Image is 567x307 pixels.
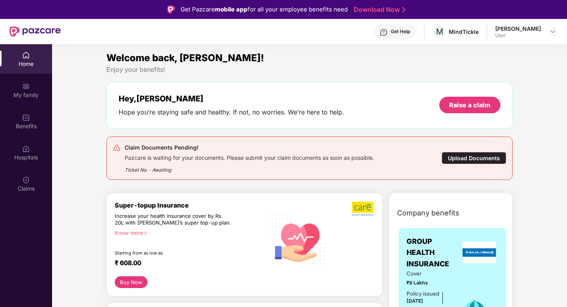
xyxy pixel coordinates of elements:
[181,5,348,14] div: Get Pazcare for all your employee benefits need
[22,114,30,122] img: svg+xml;base64,PHN2ZyBpZD0iQmVuZWZpdHMiIHhtbG5zPSJodHRwOi8vd3d3LnczLm9yZy8yMDAwL3N2ZyIgd2lkdGg9Ij...
[463,242,496,263] img: insurerLogo
[449,28,479,36] div: MindTickle
[407,290,439,298] div: Policy issued
[391,28,410,35] div: Get Help
[115,201,266,209] div: Super-topup Insurance
[407,236,461,270] span: GROUP HEALTH INSURANCE
[119,108,344,116] div: Hope you’re staying safe and healthy. If not, no worries. We’re here to help.
[106,52,264,64] span: Welcome back, [PERSON_NAME]!
[550,28,556,35] img: svg+xml;base64,PHN2ZyBpZD0iRHJvcGRvd24tMzJ4MzIiIHhtbG5zPSJodHRwOi8vd3d3LnczLm9yZy8yMDAwL3N2ZyIgd2...
[125,161,374,174] div: Ticket No. - Awaiting
[380,28,388,36] img: svg+xml;base64,PHN2ZyBpZD0iSGVscC0zMngzMiIgeG1sbnM9Imh0dHA6Ly93d3cudzMub3JnLzIwMDAvc3ZnIiB3aWR0aD...
[354,6,403,14] a: Download Now
[407,279,451,286] span: ₹6 Lakhs
[125,152,374,161] div: Pazcare is waiting for your documents. Please submit your claim documents as soon as possible.
[22,176,30,184] img: svg+xml;base64,PHN2ZyBpZD0iQ2xhaW0iIHhtbG5zPSJodHRwOi8vd3d3LnczLm9yZy8yMDAwL3N2ZyIgd2lkdGg9IjIwIi...
[115,213,232,227] div: Increase your health insurance cover by Rs. 20L with [PERSON_NAME]’s super top-up plan.
[22,145,30,153] img: svg+xml;base64,PHN2ZyBpZD0iSG9zcGl0YWxzIiB4bWxucz0iaHR0cDovL3d3dy53My5vcmcvMjAwMC9zdmciIHdpZHRoPS...
[106,66,513,74] div: Enjoy your benefits!
[167,6,175,13] img: Logo
[115,250,233,256] div: Starting from as low as
[495,25,541,32] div: [PERSON_NAME]
[9,26,61,37] img: New Pazcare Logo
[115,276,147,288] button: Buy Now
[402,6,405,14] img: Stroke
[119,94,344,103] div: Hey, [PERSON_NAME]
[407,298,423,304] span: [DATE]
[125,143,374,152] div: Claim Documents Pending!
[115,259,258,268] div: ₹ 608.00
[407,270,451,278] span: Cover
[266,206,331,271] img: svg+xml;base64,PHN2ZyB4bWxucz0iaHR0cDovL3d3dy53My5vcmcvMjAwMC9zdmciIHhtbG5zOnhsaW5rPSJodHRwOi8vd3...
[22,51,30,59] img: svg+xml;base64,PHN2ZyBpZD0iSG9tZSIgeG1sbnM9Imh0dHA6Ly93d3cudzMub3JnLzIwMDAvc3ZnIiB3aWR0aD0iMjAiIG...
[113,144,121,152] img: svg+xml;base64,PHN2ZyB4bWxucz0iaHR0cDovL3d3dy53My5vcmcvMjAwMC9zdmciIHdpZHRoPSIyNCIgaGVpZ2h0PSIyNC...
[495,32,541,39] div: User
[436,27,443,36] span: M
[22,82,30,90] img: svg+xml;base64,PHN2ZyB3aWR0aD0iMjAiIGhlaWdodD0iMjAiIHZpZXdCb3g9IjAgMCAyMCAyMCIgZmlsbD0ibm9uZSIgeG...
[352,201,374,216] img: b5dec4f62d2307b9de63beb79f102df3.png
[397,208,459,219] span: Company benefits
[215,6,248,13] strong: mobile app
[442,152,506,164] div: Upload Documents
[143,231,147,236] span: right
[449,101,491,109] div: Raise a claim
[115,230,261,235] div: Know more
